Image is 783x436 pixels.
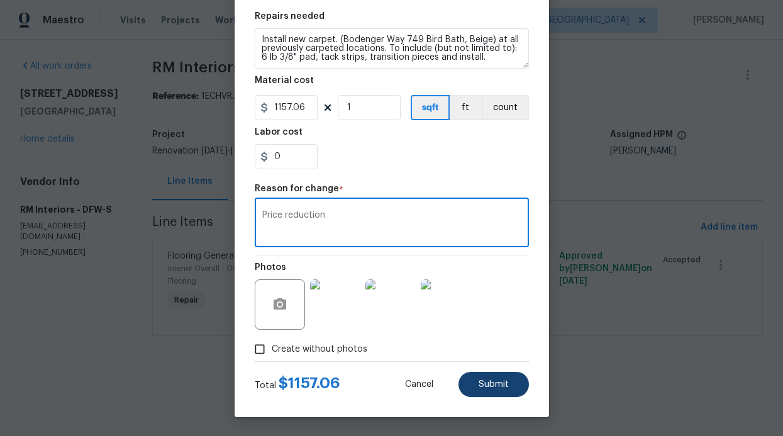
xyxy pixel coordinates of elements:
button: Cancel [385,372,453,397]
span: Cancel [405,380,433,389]
textarea: Install new carpet. (Bodenger Way 749 Bird Bath, Beige) at all previously carpeted locations. To ... [255,28,529,69]
h5: Labor cost [255,128,303,137]
h5: Reason for change [255,184,339,193]
h5: Material cost [255,76,314,85]
textarea: Price reduction [262,211,521,237]
h5: Photos [255,263,286,272]
h5: Repairs needed [255,12,325,21]
button: ft [450,95,482,120]
span: $ 1157.06 [279,376,340,391]
div: Total [255,377,340,392]
button: Submit [458,372,529,397]
span: Create without photos [272,343,367,356]
button: count [482,95,529,120]
button: sqft [411,95,450,120]
span: Submit [479,380,509,389]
